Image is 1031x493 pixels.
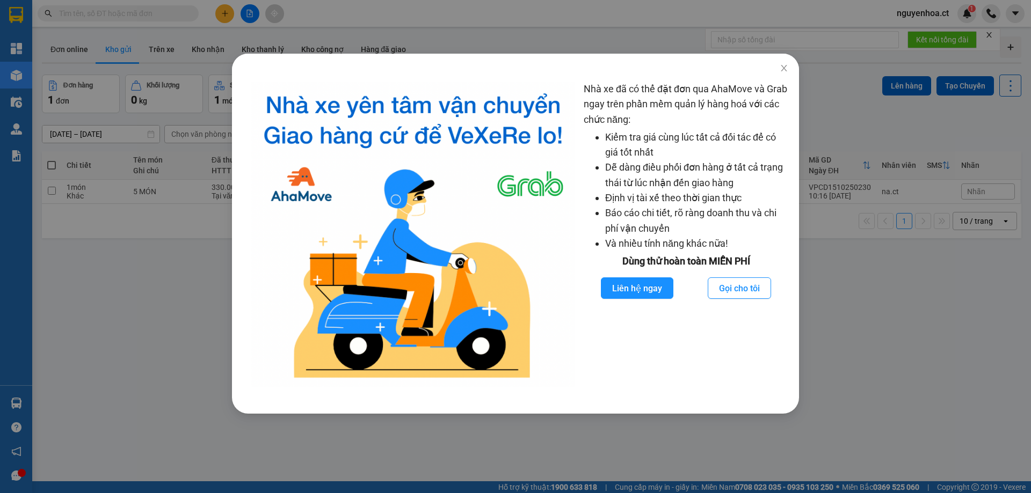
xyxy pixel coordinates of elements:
[601,277,673,299] button: Liên hệ ngay
[605,130,788,160] li: Kiểm tra giá cùng lúc tất cả đối tác để có giá tốt nhất
[605,190,788,205] li: Định vị tài xế theo thời gian thực
[719,282,760,295] span: Gọi cho tôi
[605,236,788,251] li: Và nhiều tính năng khác nữa!
[780,64,788,72] span: close
[584,82,788,387] div: Nhà xe đã có thể đặt đơn qua AhaMove và Grab ngay trên phần mềm quản lý hàng hoá với các chức năng:
[605,205,788,236] li: Báo cáo chi tiết, rõ ràng doanh thu và chi phí vận chuyển
[605,160,788,190] li: Dễ dàng điều phối đơn hàng ở tất cả trạng thái từ lúc nhận đến giao hàng
[584,254,788,269] div: Dùng thử hoàn toàn MIỄN PHÍ
[769,54,799,84] button: Close
[612,282,662,295] span: Liên hệ ngay
[251,82,575,387] img: logo
[708,277,771,299] button: Gọi cho tôi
